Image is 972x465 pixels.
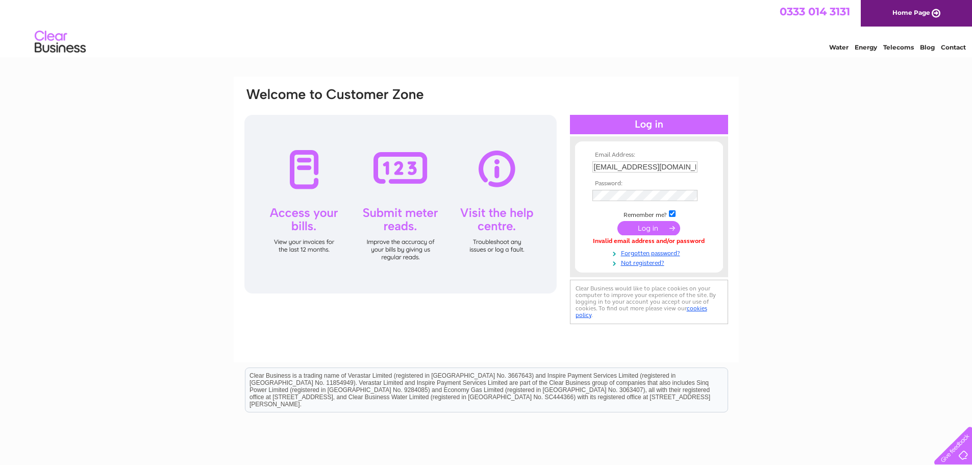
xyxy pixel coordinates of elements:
a: Contact [941,43,966,51]
a: Forgotten password? [592,248,708,257]
input: Submit [617,221,680,235]
a: Telecoms [883,43,914,51]
a: Energy [855,43,877,51]
th: Email Address: [590,152,708,159]
a: Water [829,43,849,51]
a: Blog [920,43,935,51]
img: logo.png [34,27,86,58]
div: Invalid email address and/or password [592,238,706,245]
a: 0333 014 3131 [780,5,850,18]
th: Password: [590,180,708,187]
a: Not registered? [592,257,708,267]
div: Clear Business is a trading name of Verastar Limited (registered in [GEOGRAPHIC_DATA] No. 3667643... [245,6,728,50]
a: cookies policy [576,305,707,319]
td: Remember me? [590,209,708,219]
div: Clear Business would like to place cookies on your computer to improve your experience of the sit... [570,280,728,324]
